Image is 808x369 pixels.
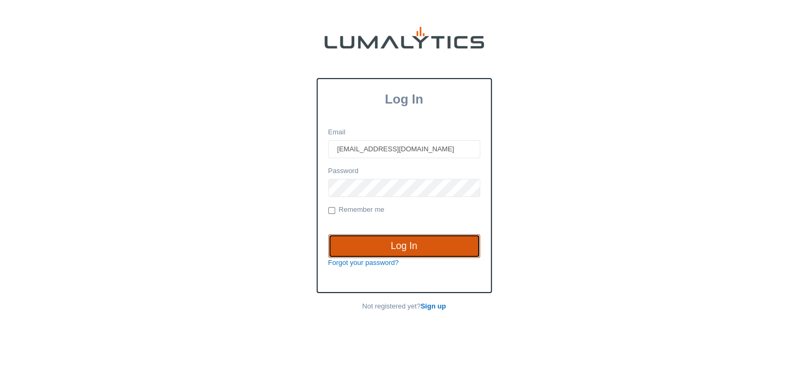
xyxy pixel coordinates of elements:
[318,92,491,107] h3: Log In
[328,127,346,138] label: Email
[328,205,385,216] label: Remember me
[328,140,480,158] input: Email
[421,302,446,310] a: Sign up
[325,27,484,49] img: lumalytics-black-e9b537c871f77d9ce8d3a6940f85695cd68c596e3f819dc492052d1098752254.png
[328,207,335,214] input: Remember me
[328,234,480,259] input: Log In
[317,302,492,312] p: Not registered yet?
[328,166,359,176] label: Password
[328,259,399,267] a: Forgot your password?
